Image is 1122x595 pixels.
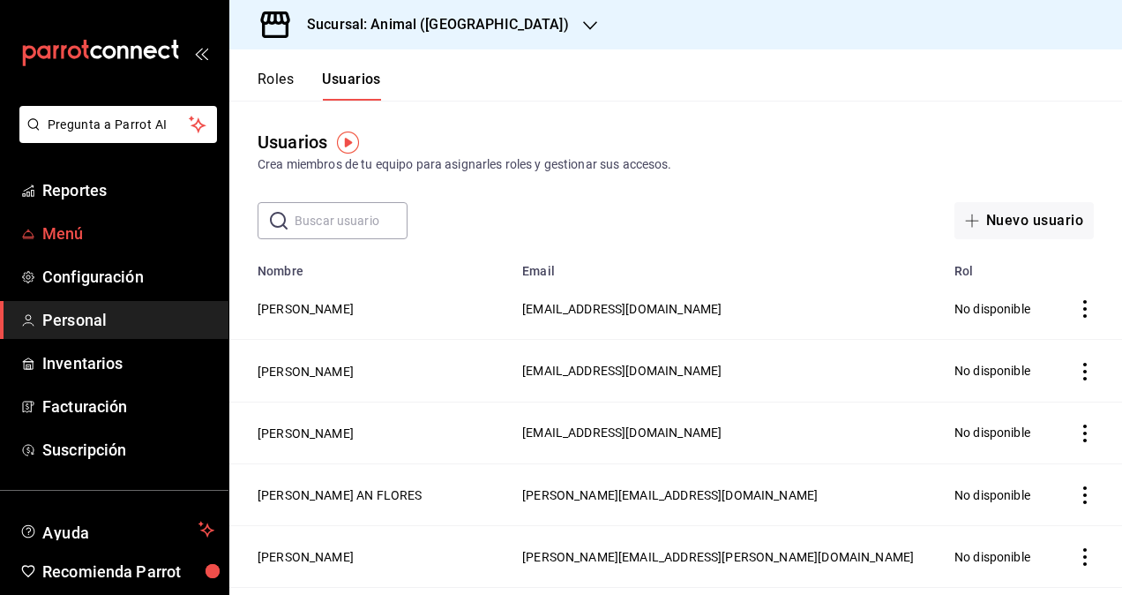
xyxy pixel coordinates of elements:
[42,222,214,245] span: Menú
[194,46,208,60] button: open_drawer_menu
[258,71,381,101] div: navigation tabs
[522,302,722,316] span: [EMAIL_ADDRESS][DOMAIN_NAME]
[944,402,1053,463] td: No disponible
[42,308,214,332] span: Personal
[42,519,191,540] span: Ayuda
[42,351,214,375] span: Inventarios
[258,486,422,504] button: [PERSON_NAME] AN FLORES
[258,300,354,318] button: [PERSON_NAME]
[258,129,327,155] div: Usuarios
[42,560,214,584] span: Recomienda Parrot
[337,132,359,154] img: Tooltip marker
[48,116,190,134] span: Pregunta a Parrot AI
[944,340,1053,402] td: No disponible
[258,425,354,442] button: [PERSON_NAME]
[944,253,1053,278] th: Rol
[522,550,914,564] span: [PERSON_NAME][EMAIL_ADDRESS][PERSON_NAME][DOMAIN_NAME]
[12,128,217,147] a: Pregunta a Parrot AI
[295,203,408,238] input: Buscar usuario
[19,106,217,143] button: Pregunta a Parrot AI
[1076,548,1094,566] button: actions
[954,202,1094,239] button: Nuevo usuario
[42,265,214,289] span: Configuración
[944,463,1053,525] td: No disponible
[42,438,214,462] span: Suscripción
[229,253,512,278] th: Nombre
[522,364,722,378] span: [EMAIL_ADDRESS][DOMAIN_NAME]
[512,253,944,278] th: Email
[293,14,569,35] h3: Sucursal: Animal ([GEOGRAPHIC_DATA])
[522,488,818,502] span: [PERSON_NAME][EMAIL_ADDRESS][DOMAIN_NAME]
[1076,486,1094,504] button: actions
[944,526,1053,588] td: No disponible
[258,548,354,566] button: [PERSON_NAME]
[258,363,354,380] button: [PERSON_NAME]
[1076,300,1094,318] button: actions
[42,395,214,418] span: Facturación
[322,71,381,101] button: Usuarios
[1076,425,1094,442] button: actions
[258,155,1094,174] div: Crea miembros de tu equipo para asignarles roles y gestionar sus accesos.
[42,178,214,202] span: Reportes
[944,278,1053,340] td: No disponible
[522,426,722,440] span: [EMAIL_ADDRESS][DOMAIN_NAME]
[1076,363,1094,380] button: actions
[258,71,294,101] button: Roles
